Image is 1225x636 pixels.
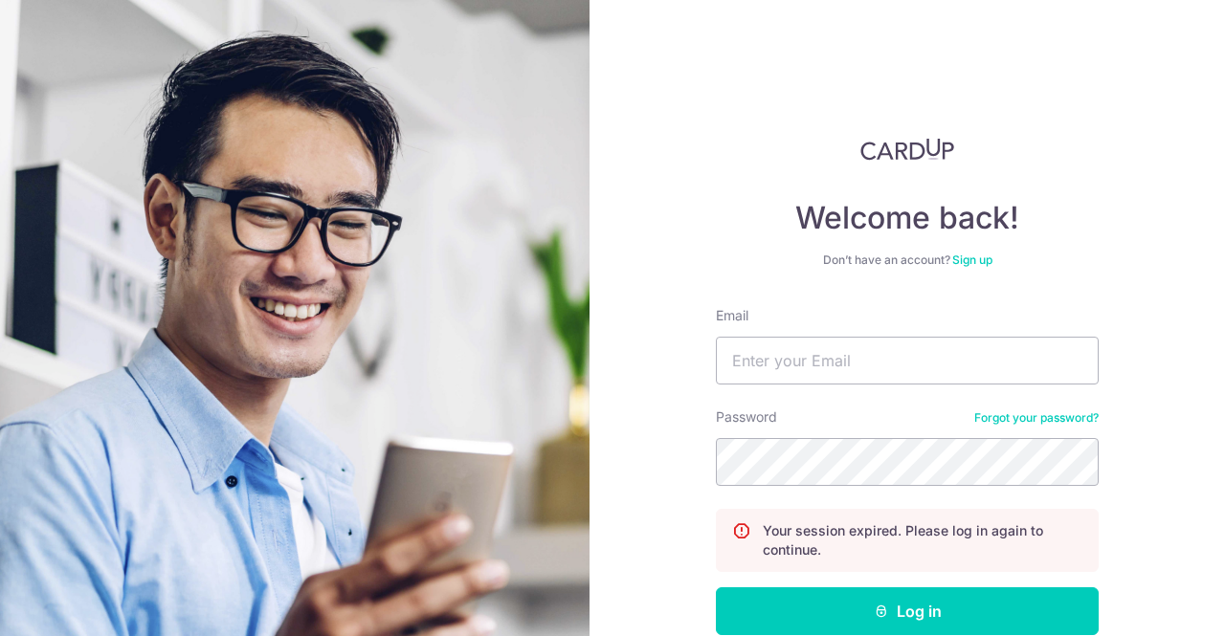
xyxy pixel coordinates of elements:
h4: Welcome back! [716,199,1099,237]
label: Password [716,407,777,427]
button: Log in [716,587,1099,635]
div: Don’t have an account? [716,252,1099,268]
a: Forgot your password? [974,410,1099,426]
input: Enter your Email [716,337,1099,384]
img: CardUp Logo [860,138,954,161]
a: Sign up [952,252,992,267]
p: Your session expired. Please log in again to continue. [763,521,1082,559]
label: Email [716,306,748,325]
